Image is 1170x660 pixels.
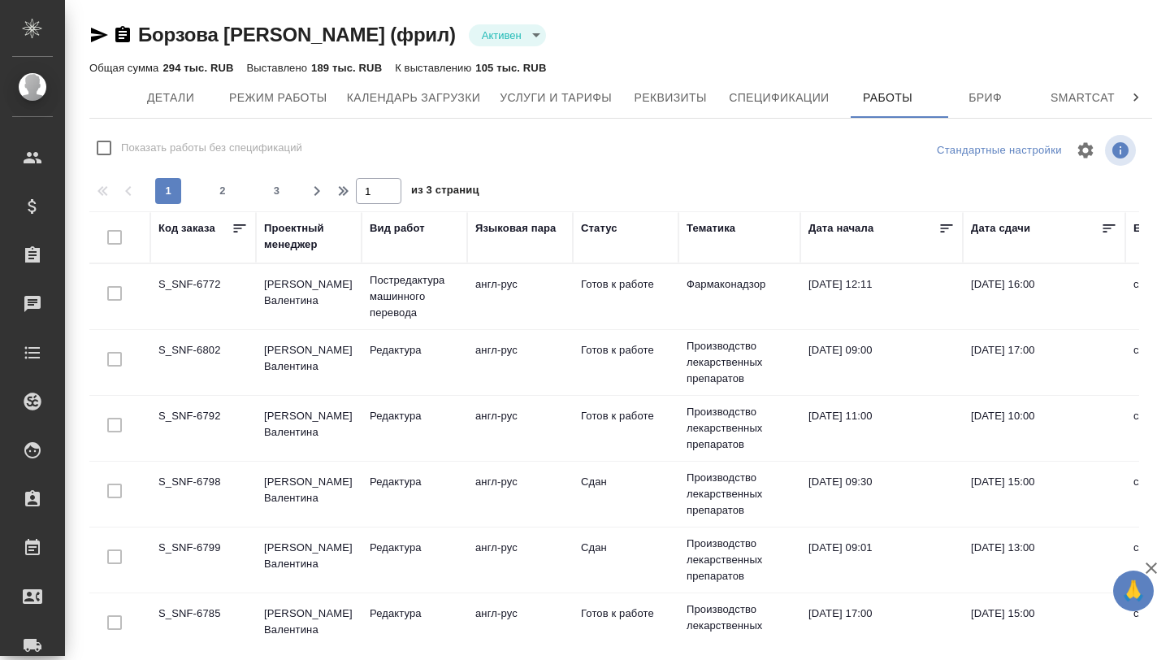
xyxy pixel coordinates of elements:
[800,334,963,391] td: [DATE] 09:00
[687,338,792,387] p: Производство лекарственных препаратов
[687,470,792,519] p: Производство лекарственных препаратов
[475,62,546,74] p: 105 тыс. RUB
[150,334,256,391] td: S_SNF-6802
[121,140,302,156] span: Показать работы без спецификаций
[963,400,1125,457] td: [DATE] 10:00
[370,606,459,622] p: Редактура
[581,220,617,237] div: Статус
[467,466,573,523] td: англ-рус
[150,466,256,523] td: S_SNF-6798
[89,25,109,45] button: Скопировать ссылку для ЯМессенджера
[933,138,1066,163] div: split button
[370,540,459,556] p: Редактура
[800,532,963,588] td: [DATE] 09:01
[573,268,678,325] td: Готов к работе
[573,597,678,654] td: Готов к работе
[89,62,162,74] p: Общая сумма
[256,532,362,588] td: [PERSON_NAME] Валентина
[150,400,256,457] td: S_SNF-6792
[150,268,256,325] td: S_SNF-6772
[395,62,475,74] p: К выставлению
[150,532,256,588] td: S_SNF-6799
[687,220,735,237] div: Тематика
[347,88,481,108] span: Календарь загрузки
[729,88,829,108] span: Спецификации
[150,597,256,654] td: S_SNF-6785
[477,28,526,42] button: Активен
[467,334,573,391] td: англ-рус
[370,474,459,490] p: Редактура
[264,220,353,253] div: Проектный менеджер
[467,597,573,654] td: англ-рус
[800,597,963,654] td: [DATE] 17:00
[132,88,210,108] span: Детали
[475,220,557,237] div: Языковая пара
[247,62,312,74] p: Выставлено
[849,88,927,108] span: Работы
[113,25,132,45] button: Скопировать ссылку
[573,466,678,523] td: Сдан
[210,183,236,199] span: 2
[469,24,546,46] div: Активен
[210,178,236,204] button: 2
[311,62,382,74] p: 189 тыс. RUB
[1044,88,1122,108] span: Smartcat
[800,268,963,325] td: [DATE] 12:11
[963,466,1125,523] td: [DATE] 15:00
[1120,574,1147,608] span: 🙏
[687,536,792,584] p: Производство лекарственных препаратов
[370,220,425,237] div: Вид работ
[971,220,1030,237] div: Дата сдачи
[687,404,792,453] p: Производство лекарственных препаратов
[963,268,1125,325] td: [DATE] 16:00
[256,400,362,457] td: [PERSON_NAME] Валентина
[256,268,362,325] td: [PERSON_NAME] Валентина
[256,597,362,654] td: [PERSON_NAME] Валентина
[1066,131,1105,170] span: Настроить таблицу
[500,88,612,108] span: Услуги и тарифы
[687,276,792,293] p: Фармаконадзор
[370,272,459,321] p: Постредактура машинного перевода
[467,268,573,325] td: англ-рус
[138,24,456,46] a: Борзова [PERSON_NAME] (фрил)
[800,400,963,457] td: [DATE] 11:00
[573,334,678,391] td: Готов к работе
[631,88,709,108] span: Реквизиты
[158,220,215,237] div: Код заказа
[963,334,1125,391] td: [DATE] 17:00
[808,220,873,237] div: Дата начала
[963,597,1125,654] td: [DATE] 15:00
[264,178,290,204] button: 3
[162,62,233,74] p: 294 тыс. RUB
[370,408,459,424] p: Редактура
[256,334,362,391] td: [PERSON_NAME] Валентина
[573,400,678,457] td: Готов к работе
[256,466,362,523] td: [PERSON_NAME] Валентина
[370,342,459,358] p: Редактура
[467,400,573,457] td: англ-рус
[264,183,290,199] span: 3
[467,532,573,588] td: англ-рус
[573,532,678,588] td: Сдан
[1113,571,1154,611] button: 🙏
[947,88,1025,108] span: Бриф
[963,532,1125,588] td: [DATE] 13:00
[800,466,963,523] td: [DATE] 09:30
[1105,135,1139,166] span: Посмотреть информацию
[687,601,792,650] p: Производство лекарственных препаратов
[411,180,479,204] span: из 3 страниц
[229,88,327,108] span: Режим работы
